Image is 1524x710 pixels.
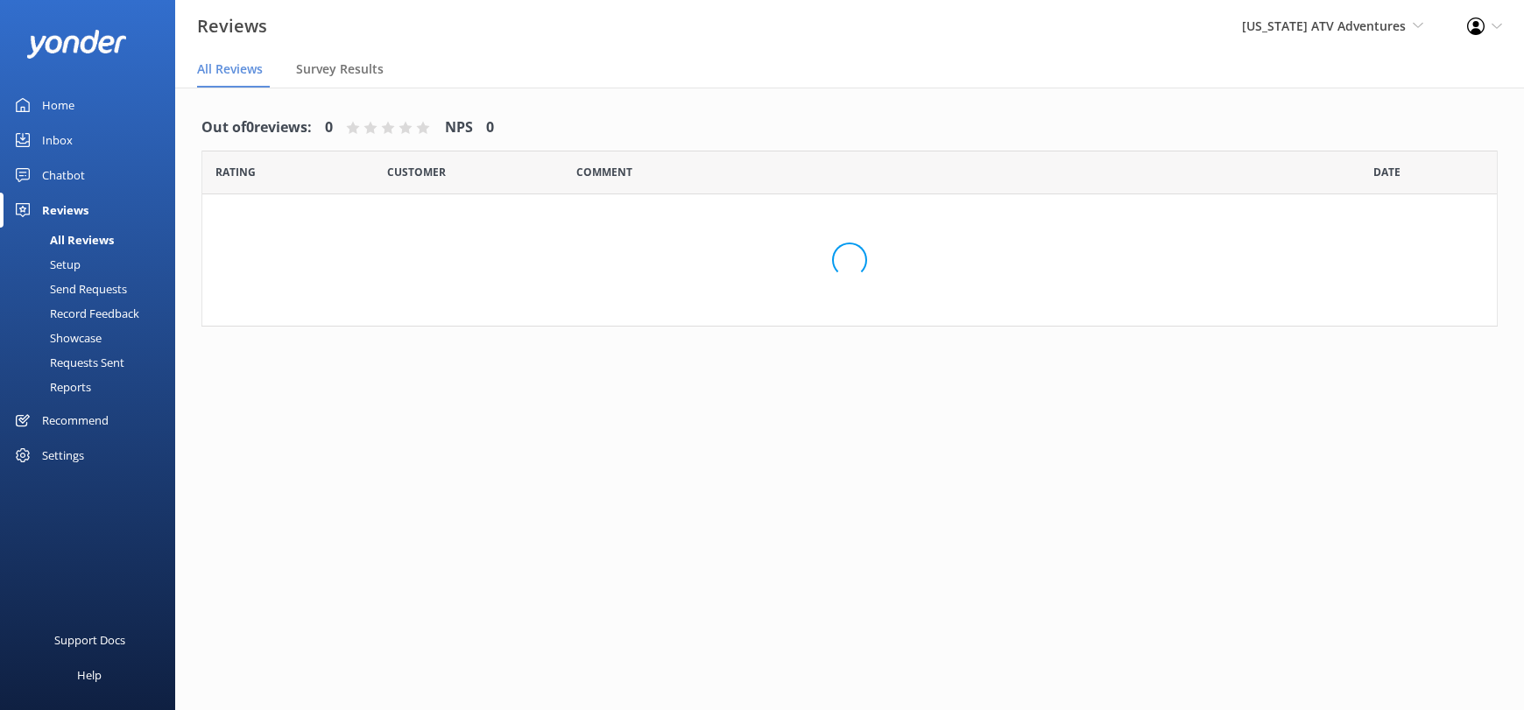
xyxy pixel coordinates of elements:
[11,277,175,301] a: Send Requests
[77,657,102,692] div: Help
[1242,18,1406,34] span: [US_STATE] ATV Adventures
[11,301,139,326] div: Record Feedback
[11,375,175,399] a: Reports
[201,116,312,139] h4: Out of 0 reviews:
[11,252,81,277] div: Setup
[1373,164,1401,180] span: Date
[11,350,124,375] div: Requests Sent
[42,403,109,438] div: Recommend
[11,252,175,277] a: Setup
[576,164,632,180] span: Question
[42,88,74,123] div: Home
[11,326,102,350] div: Showcase
[42,438,84,473] div: Settings
[54,622,125,657] div: Support Docs
[445,116,473,139] h4: NPS
[42,123,73,158] div: Inbox
[11,301,175,326] a: Record Feedback
[296,60,384,78] span: Survey Results
[11,277,127,301] div: Send Requests
[11,228,175,252] a: All Reviews
[486,116,494,139] h4: 0
[197,12,267,40] h3: Reviews
[42,193,88,228] div: Reviews
[26,30,127,59] img: yonder-white-logo.png
[42,158,85,193] div: Chatbot
[215,164,256,180] span: Date
[11,326,175,350] a: Showcase
[11,228,114,252] div: All Reviews
[325,116,333,139] h4: 0
[11,375,91,399] div: Reports
[11,350,175,375] a: Requests Sent
[387,164,446,180] span: Date
[197,60,263,78] span: All Reviews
